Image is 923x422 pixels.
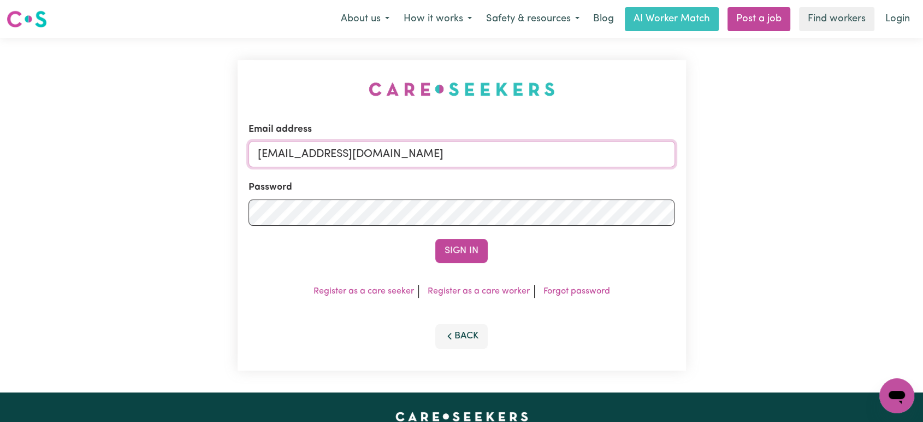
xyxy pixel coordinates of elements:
[397,8,479,31] button: How it works
[428,287,530,296] a: Register as a care worker
[334,8,397,31] button: About us
[248,180,292,195] label: Password
[435,324,488,348] button: Back
[248,141,675,167] input: Email address
[879,7,916,31] a: Login
[313,287,414,296] a: Register as a care seeker
[7,9,47,29] img: Careseekers logo
[248,122,312,137] label: Email address
[879,378,914,413] iframe: Button to launch messaging window
[479,8,587,31] button: Safety & resources
[395,412,528,421] a: Careseekers home page
[7,7,47,32] a: Careseekers logo
[587,7,620,31] a: Blog
[435,239,488,263] button: Sign In
[543,287,610,296] a: Forgot password
[625,7,719,31] a: AI Worker Match
[727,7,790,31] a: Post a job
[799,7,874,31] a: Find workers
